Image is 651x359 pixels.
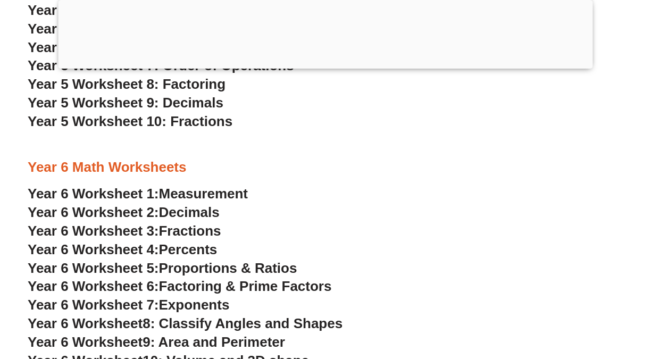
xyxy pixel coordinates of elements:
[28,334,285,350] a: Year 6 Worksheet9: Area and Perimeter
[28,21,216,37] a: Year 5 Worksheet 5: Division
[469,239,651,359] iframe: Chat Widget
[28,260,297,276] a: Year 6 Worksheet 5:Proportions & Ratios
[28,278,159,294] span: Year 6 Worksheet 6:
[159,186,248,202] span: Measurement
[159,241,218,257] span: Percents
[159,260,297,276] span: Proportions & Ratios
[159,223,221,239] span: Fractions
[28,297,229,313] a: Year 6 Worksheet 7:Exponents
[159,297,230,313] span: Exponents
[143,334,285,350] span: 9: Area and Perimeter
[28,223,159,239] span: Year 6 Worksheet 3:
[28,113,232,129] a: Year 5 Worksheet 10: Fractions
[28,260,159,276] span: Year 6 Worksheet 5:
[28,186,248,202] a: Year 6 Worksheet 1:Measurement
[28,241,217,257] a: Year 6 Worksheet 4:Percents
[28,95,223,111] a: Year 5 Worksheet 9: Decimals
[159,278,332,294] span: Factoring & Prime Factors
[28,315,343,331] a: Year 6 Worksheet8: Classify Angles and Shapes
[28,297,159,313] span: Year 6 Worksheet 7:
[28,241,159,257] span: Year 6 Worksheet 4:
[28,57,294,73] a: Year 5 Worksheet 7: Order of Operations
[28,158,623,177] h3: Year 6 Math Worksheets
[28,2,376,18] a: Year 5 Worksheet 4: Multiplication & Distributive Law
[28,76,226,92] a: Year 5 Worksheet 8: Factoring
[28,334,143,350] span: Year 6 Worksheet
[28,278,331,294] a: Year 6 Worksheet 6:Factoring & Prime Factors
[28,204,159,220] span: Year 6 Worksheet 2:
[28,186,159,202] span: Year 6 Worksheet 1:
[143,315,343,331] span: 8: Classify Angles and Shapes
[159,204,220,220] span: Decimals
[28,223,221,239] a: Year 6 Worksheet 3:Fractions
[28,204,220,220] a: Year 6 Worksheet 2:Decimals
[28,39,344,55] a: Year 5 Worksheet 6: Negative & Absolute Values
[28,315,143,331] span: Year 6 Worksheet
